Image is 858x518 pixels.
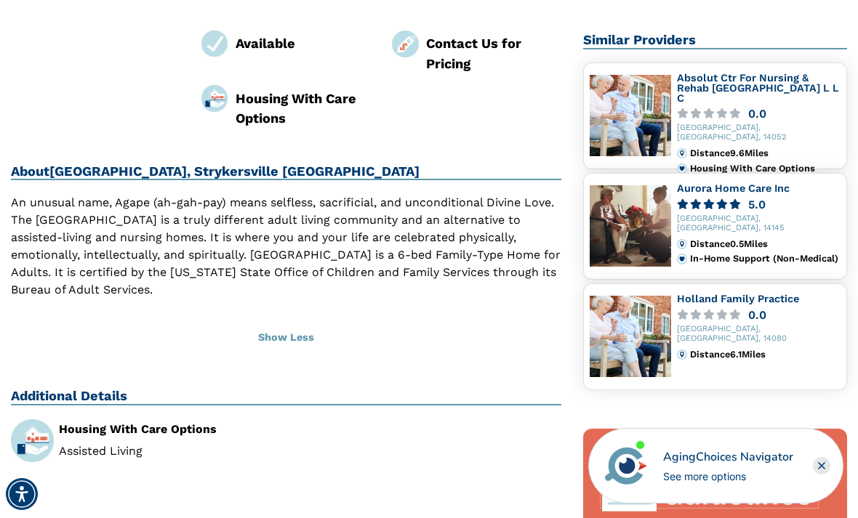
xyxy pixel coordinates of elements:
[677,163,687,174] img: primary.svg
[690,163,841,174] div: Housing With Care Options
[59,424,275,435] div: Housing With Care Options
[663,469,793,484] div: See more options
[677,309,841,320] a: 0.0
[690,148,841,158] div: Distance 9.6 Miles
[677,148,687,158] img: distance.svg
[690,349,841,360] div: Distance 6.1 Miles
[583,32,847,49] h2: Similar Providers
[677,182,790,194] a: Aurora Home Care Inc
[59,445,275,457] li: Assisted Living
[677,108,841,119] a: 0.0
[690,254,841,264] div: In-Home Support (Non-Medical)
[236,89,371,129] div: Housing With Care Options
[11,388,561,405] h2: Additional Details
[677,124,841,142] div: [GEOGRAPHIC_DATA], [GEOGRAPHIC_DATA], 14052
[677,214,841,233] div: [GEOGRAPHIC_DATA], [GEOGRAPHIC_DATA], 14145
[236,33,371,53] div: Available
[748,108,766,119] div: 0.0
[677,72,839,103] a: Absolut Ctr For Nursing & Rehab [GEOGRAPHIC_DATA] L L C
[677,239,687,249] img: distance.svg
[11,163,561,181] h2: About [GEOGRAPHIC_DATA], Strykersville [GEOGRAPHIC_DATA]
[601,441,651,490] img: avatar
[677,199,841,210] a: 5.0
[663,448,793,466] div: AgingChoices Navigator
[426,33,561,73] div: Contact Us for Pricing
[677,293,799,304] a: Holland Family Practice
[6,478,38,510] div: Accessibility Menu
[690,239,841,249] div: Distance 0.5 Miles
[11,194,561,299] p: An unusual name, Agape (ah-gah-pay) means selfless, sacrificial, and unconditional Divine Love. T...
[11,322,561,354] button: Show Less
[748,309,766,320] div: 0.0
[677,254,687,264] img: primary.svg
[813,457,830,474] div: Close
[748,199,766,210] div: 5.0
[677,349,687,360] img: distance.svg
[677,325,841,344] div: [GEOGRAPHIC_DATA], [GEOGRAPHIC_DATA], 14080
